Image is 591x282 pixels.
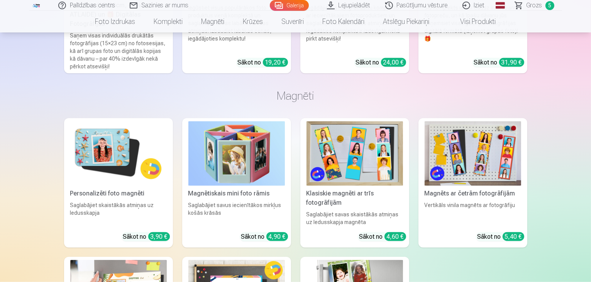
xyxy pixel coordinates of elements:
div: Klasiskie magnēti ar trīs fotogrāfijām [303,189,406,207]
div: Personalizēti foto magnēti [67,189,170,198]
div: Sākot no [123,232,170,241]
a: Klasiskie magnēti ar trīs fotogrāfijāmKlasiskie magnēti ar trīs fotogrāfijāmSaglabājiet savas ska... [300,118,409,248]
span: Grozs [527,1,542,10]
a: Magnētiskais mini foto rāmisMagnētiskais mini foto rāmisSaglabājiet savus iecienītākos mirkļus ko... [182,118,291,248]
a: Suvenīri [273,11,313,32]
a: Personalizēti foto magnētiPersonalizēti foto magnētiSaglabājiet skaistākās atmiņas uz ledusskapja... [64,118,173,248]
div: Magnētiskais mini foto rāmis [185,189,288,198]
a: Atslēgu piekariņi [374,11,439,32]
div: 3,90 € [148,232,170,241]
a: Visi produkti [439,11,505,32]
div: 31,90 € [499,58,524,67]
div: Saglabājiet savus iecienītākos mirkļus košās krāsās [185,201,288,226]
a: Krūzes [234,11,273,32]
img: Personalizēti foto magnēti [70,121,167,186]
span: 5 [545,1,554,10]
div: 24,00 € [381,58,406,67]
div: Vertikāls vinila magnēts ar fotogrāfiju [422,201,524,226]
div: Sākot no [359,232,406,241]
img: Klasiskie magnēti ar trīs fotogrāfijām [307,121,403,186]
img: Magnēts ar četrām fotogrāfijām [425,121,521,186]
a: Foto izdrukas [86,11,145,32]
div: Sākot no [241,232,288,241]
img: /fa1 [32,3,41,8]
a: Komplekti [145,11,192,32]
div: 5,40 € [503,232,524,241]
div: Sākot no [356,58,406,67]
div: Sākot no [238,58,288,67]
a: Magnēts ar četrām fotogrāfijāmMagnēts ar četrām fotogrāfijāmVertikāls vinila magnēts ar fotogrāfi... [418,118,527,248]
div: 4,60 € [384,232,406,241]
div: Sākot no [474,58,524,67]
div: Saglabājiet savas skaistākās atmiņas uz ledusskapja magnēta [303,211,406,226]
div: Saņem visas individuālās drukātās fotogrāfijas (15×23 cm) no fotosesijas, kā arī grupas foto un d... [67,32,170,70]
a: Magnēti [192,11,234,32]
img: Magnētiskais mini foto rāmis [188,121,285,186]
a: Foto kalendāri [313,11,374,32]
div: Saglabājiet skaistākās atmiņas uz ledusskapja [67,201,170,226]
div: 4,90 € [266,232,288,241]
div: Magnēts ar četrām fotogrāfijām [422,189,524,198]
div: Sākot no [478,232,524,241]
h3: Magnēti [70,89,521,103]
div: 19,20 € [263,58,288,67]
